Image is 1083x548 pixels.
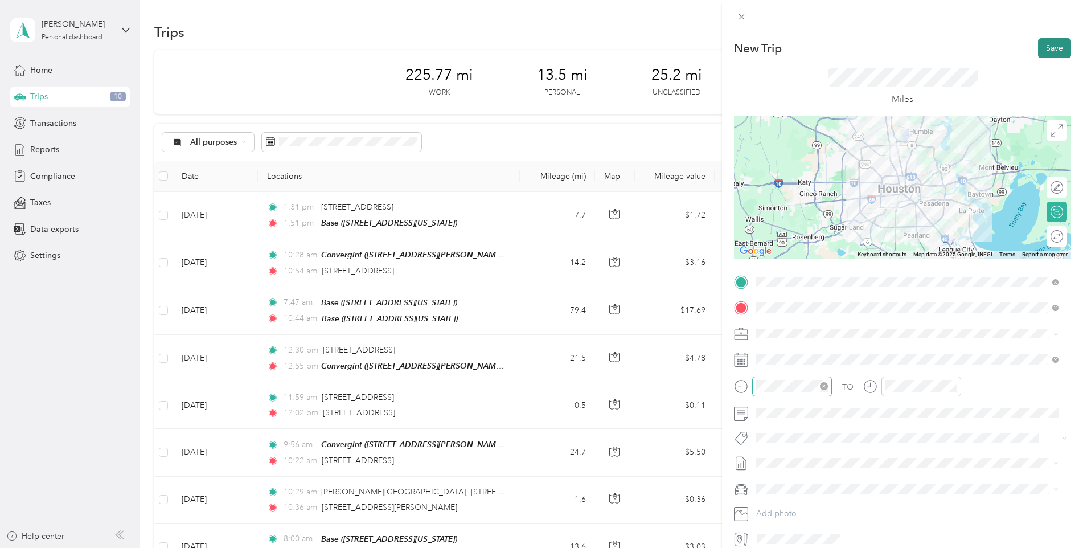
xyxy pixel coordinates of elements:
[1022,251,1068,257] a: Report a map error
[999,251,1015,257] a: Terms (opens in new tab)
[752,506,1071,522] button: Add photo
[1038,38,1071,58] button: Save
[734,40,782,56] p: New Trip
[892,92,913,107] p: Miles
[820,382,828,390] span: close-circle
[858,251,906,259] button: Keyboard shortcuts
[913,251,992,257] span: Map data ©2025 Google, INEGI
[1019,484,1083,548] iframe: Everlance-gr Chat Button Frame
[737,244,774,259] a: Open this area in Google Maps (opens a new window)
[737,244,774,259] img: Google
[842,381,854,393] div: TO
